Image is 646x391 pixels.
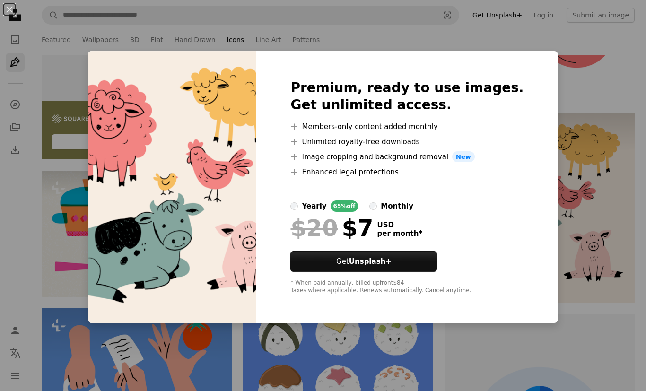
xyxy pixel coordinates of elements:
[88,51,256,323] img: premium_vector-1738857557550-07f8ae7b8745
[302,200,326,212] div: yearly
[452,151,475,163] span: New
[290,216,373,240] div: $7
[290,166,524,178] li: Enhanced legal protections
[290,121,524,132] li: Members-only content added monthly
[290,136,524,148] li: Unlimited royalty-free downloads
[290,151,524,163] li: Image cropping and background removal
[331,200,358,212] div: 65% off
[290,202,298,210] input: yearly65%off
[369,202,377,210] input: monthly
[290,251,437,272] button: GetUnsplash+
[381,200,413,212] div: monthly
[290,79,524,113] h2: Premium, ready to use images. Get unlimited access.
[377,229,422,238] span: per month *
[349,257,392,266] strong: Unsplash+
[377,221,422,229] span: USD
[290,279,524,295] div: * When paid annually, billed upfront $84 Taxes where applicable. Renews automatically. Cancel any...
[290,216,338,240] span: $20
